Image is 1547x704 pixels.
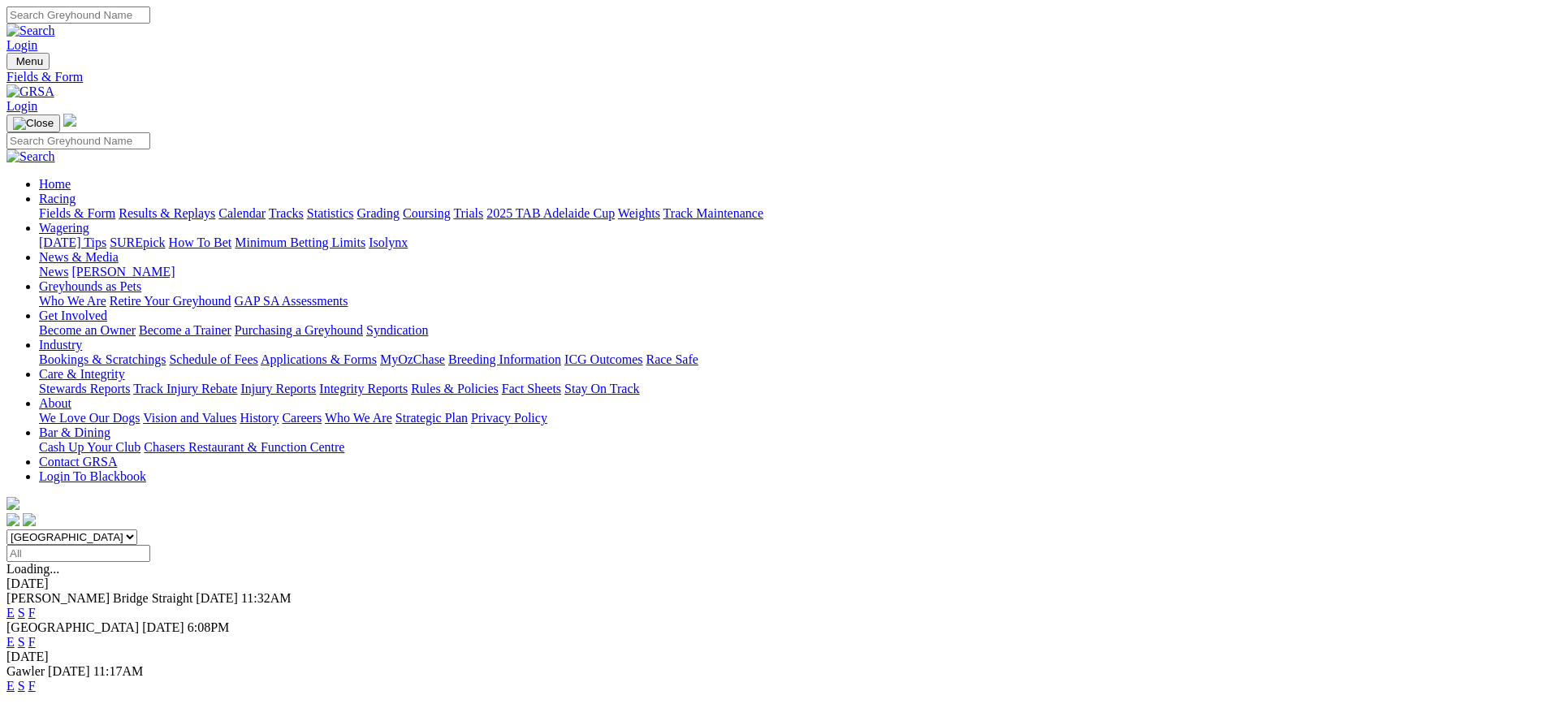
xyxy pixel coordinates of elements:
a: We Love Our Dogs [39,411,140,425]
a: ICG Outcomes [564,352,642,366]
button: Toggle navigation [6,53,50,70]
a: Cash Up Your Club [39,440,140,454]
a: Statistics [307,206,354,220]
a: Strategic Plan [395,411,468,425]
img: Search [6,149,55,164]
a: Care & Integrity [39,367,125,381]
a: Track Injury Rebate [133,382,237,395]
a: History [240,411,279,425]
a: Breeding Information [448,352,561,366]
img: Close [13,117,54,130]
div: Greyhounds as Pets [39,294,1541,309]
a: SUREpick [110,235,165,249]
a: E [6,679,15,693]
a: E [6,635,15,649]
a: E [6,606,15,620]
a: Login [6,99,37,113]
a: Wagering [39,221,89,235]
a: Get Involved [39,309,107,322]
div: Industry [39,352,1541,367]
a: Industry [39,338,82,352]
a: Applications & Forms [261,352,377,366]
a: News [39,265,68,279]
a: Track Maintenance [663,206,763,220]
span: [DATE] [48,664,90,678]
img: twitter.svg [23,513,36,526]
a: Privacy Policy [471,411,547,425]
div: Racing [39,206,1541,221]
a: Schedule of Fees [169,352,257,366]
div: News & Media [39,265,1541,279]
div: Bar & Dining [39,440,1541,455]
a: Contact GRSA [39,455,117,469]
a: Results & Replays [119,206,215,220]
div: Care & Integrity [39,382,1541,396]
a: News & Media [39,250,119,264]
img: logo-grsa-white.png [63,114,76,127]
a: Purchasing a Greyhound [235,323,363,337]
a: Grading [357,206,400,220]
div: [DATE] [6,650,1541,664]
span: [PERSON_NAME] Bridge Straight [6,591,192,605]
a: [PERSON_NAME] [71,265,175,279]
a: About [39,396,71,410]
a: Careers [282,411,322,425]
a: Who We Are [325,411,392,425]
a: Chasers Restaurant & Function Centre [144,440,344,454]
a: Integrity Reports [319,382,408,395]
a: Trials [453,206,483,220]
a: Isolynx [369,235,408,249]
a: S [18,606,25,620]
a: Injury Reports [240,382,316,395]
a: Stewards Reports [39,382,130,395]
a: Fact Sheets [502,382,561,395]
a: 2025 TAB Adelaide Cup [486,206,615,220]
span: 11:17AM [93,664,144,678]
span: [GEOGRAPHIC_DATA] [6,620,139,634]
a: Race Safe [646,352,698,366]
input: Search [6,6,150,24]
a: GAP SA Assessments [235,294,348,308]
a: Become a Trainer [139,323,231,337]
input: Select date [6,545,150,562]
a: Bar & Dining [39,425,110,439]
img: facebook.svg [6,513,19,526]
img: GRSA [6,84,54,99]
a: Who We Are [39,294,106,308]
a: Tracks [269,206,304,220]
a: Racing [39,192,76,205]
span: Gawler [6,664,45,678]
a: S [18,679,25,693]
input: Search [6,132,150,149]
div: Wagering [39,235,1541,250]
a: F [28,606,36,620]
a: [DATE] Tips [39,235,106,249]
a: Minimum Betting Limits [235,235,365,249]
img: logo-grsa-white.png [6,497,19,510]
div: [DATE] [6,577,1541,591]
span: Menu [16,55,43,67]
a: F [28,679,36,693]
a: Fields & Form [6,70,1541,84]
a: Syndication [366,323,428,337]
div: About [39,411,1541,425]
a: Retire Your Greyhound [110,294,231,308]
a: Calendar [218,206,266,220]
a: Bookings & Scratchings [39,352,166,366]
a: Vision and Values [143,411,236,425]
a: Fields & Form [39,206,115,220]
button: Toggle navigation [6,114,60,132]
a: MyOzChase [380,352,445,366]
a: S [18,635,25,649]
a: Coursing [403,206,451,220]
span: 6:08PM [188,620,230,634]
a: Greyhounds as Pets [39,279,141,293]
img: Search [6,24,55,38]
a: Become an Owner [39,323,136,337]
a: F [28,635,36,649]
a: Stay On Track [564,382,639,395]
a: Weights [618,206,660,220]
a: How To Bet [169,235,232,249]
a: Rules & Policies [411,382,499,395]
